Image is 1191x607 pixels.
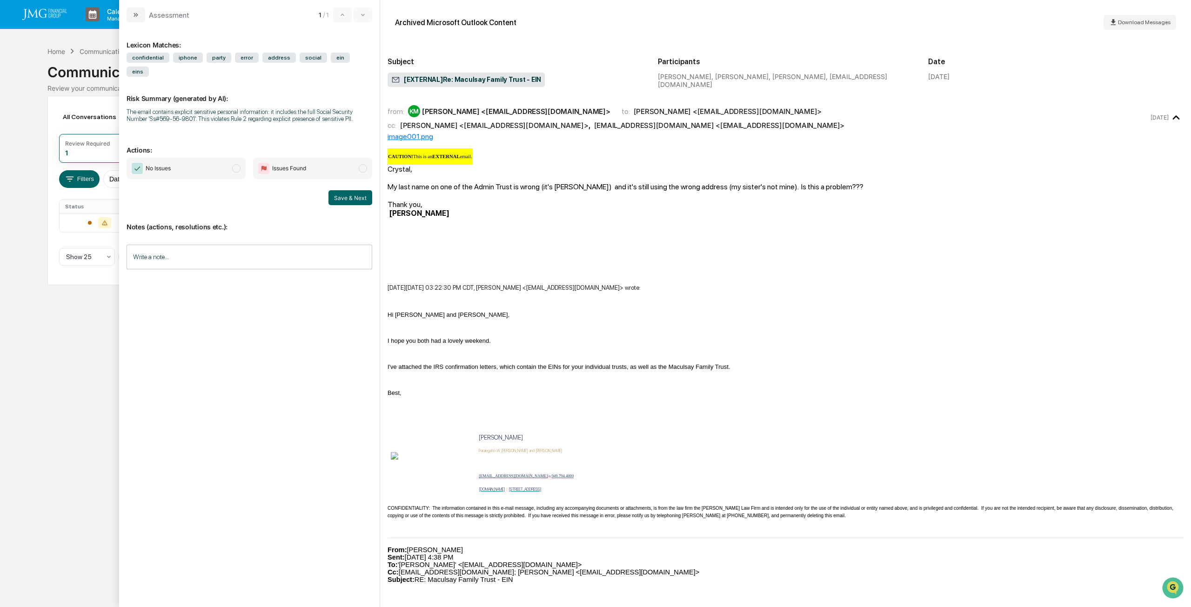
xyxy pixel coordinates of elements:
span: Paralegal to W. [PERSON_NAME] and [PERSON_NAME] [479,448,562,453]
img: Checkmark [132,163,143,174]
span: from: [388,107,404,116]
span: iphone [173,53,203,63]
div: [DATE][DATE] 03:22:30 PM CDT, [PERSON_NAME] <[EMAIL_ADDRESS][DOMAIN_NAME]> wrote: [388,284,1184,291]
div: [EMAIL_ADDRESS][DOMAIN_NAME] <[EMAIL_ADDRESS][DOMAIN_NAME]> [594,121,845,130]
button: Date:[DATE] - [DATE] [103,170,180,188]
span: Preclearance [19,117,60,127]
div: Crystal, [388,165,1184,173]
b: Cc: [388,568,399,576]
div: Review your communication records across channels [47,84,1143,92]
span: 949.794.4000 [552,474,574,478]
b: CAUTION! [388,154,413,159]
iframe: Open customer support [1161,576,1186,601]
span: No Issues [146,164,171,173]
span: / 1 [323,11,331,19]
a: [EMAIL_ADDRESS][DOMAIN_NAME] [479,471,548,479]
b: [PERSON_NAME] [389,209,449,218]
a: Powered byPylon [66,157,113,165]
span: Hi [PERSON_NAME] and [PERSON_NAME], [388,311,509,318]
span: [DOMAIN_NAME] [479,487,505,492]
span: Attestations [77,117,115,127]
span: [STREET_ADDRESS] [509,487,542,492]
b: To: [388,561,398,568]
span: [EMAIL_ADDRESS][DOMAIN_NAME] [479,474,548,478]
div: Communications Archive [80,47,155,55]
span: 1 [319,11,321,19]
span: Data Lookup [19,135,59,144]
p: Manage Tasks [100,15,147,22]
span: confidential [127,53,169,63]
h2: Subject [388,57,643,66]
span: ein [331,53,350,63]
span: From: [388,546,407,554]
span: cc: [388,121,396,130]
p: This is an email. [388,154,472,159]
div: Review Required [65,140,110,147]
div: KM [408,105,420,117]
div: 🖐️ [9,118,17,126]
span: eins [127,67,149,77]
p: Actions: [127,135,372,154]
a: 🔎Data Lookup [6,131,62,148]
time: Monday, September 22, 2025 at 7:03:14 PM [1151,114,1169,121]
div: 🔎 [9,136,17,143]
div: 1 [65,149,68,157]
h2: Date [928,57,1184,66]
img: LZ8ZFAYWJTWiH79aPWp8 [391,452,398,460]
span: error [235,53,259,63]
div: Assessment [149,11,189,20]
span: social [300,53,327,63]
h2: Participants [658,57,913,66]
span: I've attached the IRS confirmation letters, which contain the EINs for your individual trusts, as... [388,363,730,370]
img: logo [22,9,67,20]
div: [PERSON_NAME], [PERSON_NAME], [PERSON_NAME], [EMAIL_ADDRESS][DOMAIN_NAME] [658,73,913,88]
div: The email contains explicit sensitive personal information: it includes the full Social Security ... [127,108,372,122]
span: [PERSON_NAME] [479,434,523,441]
span: o. [549,474,552,478]
div: 🗄️ [67,118,75,126]
div: Thank you, [388,200,1184,209]
button: Download Messages [1104,15,1176,30]
a: [STREET_ADDRESS] [509,484,542,493]
span: | [548,474,549,478]
div: Lexicon Matches: [127,30,372,49]
button: Save & Next [328,190,372,205]
span: | [506,487,508,492]
span: [EXTERNAL]Re: Maculsay Family Trust - EIN [391,75,541,85]
span: address [262,53,296,63]
th: Status [60,200,139,213]
b: Subject: [388,576,415,583]
button: Start new chat [158,74,169,85]
span: I hope you both had a lovely weekend. [388,337,491,344]
span: Pylon [93,158,113,165]
div: Start new chat [32,71,153,80]
div: image001.png [388,132,1184,141]
img: Flag [258,163,269,174]
div: [PERSON_NAME] <[EMAIL_ADDRESS][DOMAIN_NAME]> [634,107,822,116]
p: How can we help? [9,20,169,34]
a: [DOMAIN_NAME] [479,484,505,493]
b: EXTERNAL [432,154,460,159]
span: Download Messages [1118,19,1171,26]
span: Best, [388,389,401,396]
b: Sent: [388,554,405,561]
span: , [400,121,590,130]
span: party [207,53,231,63]
div: Communications Archive [47,56,1143,80]
a: 🗄️Attestations [64,113,119,130]
span: Issues Found [272,164,306,173]
div: [DATE] [928,73,950,80]
div: [PERSON_NAME] <[EMAIL_ADDRESS][DOMAIN_NAME]> [422,107,610,116]
p: Notes (actions, resolutions etc.): [127,212,372,231]
p: Calendar [100,7,147,15]
span: [PERSON_NAME] [DATE] 4:38 PM '[PERSON_NAME]' <[EMAIL_ADDRESS][DOMAIN_NAME]> [EMAIL_ADDRESS][DOMAI... [388,546,699,583]
div: Archived Microsoft Outlook Content [395,18,516,27]
span: to: [622,107,630,116]
div: My last name on one of the Admin Trust is wrong (it's [PERSON_NAME]) and it's still using the wro... [388,182,1184,191]
div: All Conversations [59,109,129,124]
div: Home [47,47,65,55]
a: 🖐️Preclearance [6,113,64,130]
div: [PERSON_NAME] <[EMAIL_ADDRESS][DOMAIN_NAME]> [400,121,589,130]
